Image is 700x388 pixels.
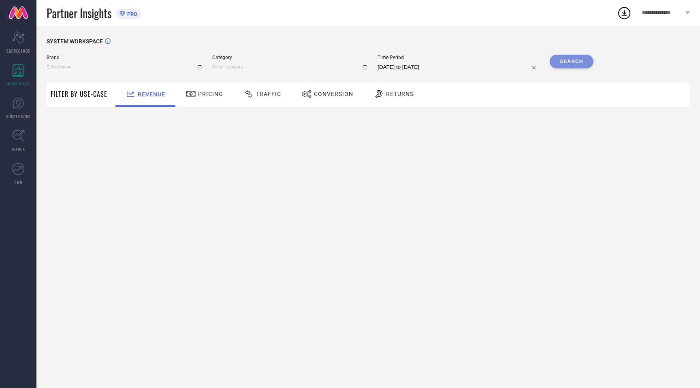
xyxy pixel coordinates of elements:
input: Select time period [378,62,540,72]
span: Brand [47,55,202,60]
span: FWD [15,179,22,185]
span: Pricing [198,91,223,97]
span: Category [212,55,368,60]
input: Select brand [47,63,202,71]
span: TRENDS [11,146,25,152]
span: Partner Insights [47,5,111,21]
span: Time Period [378,55,540,60]
span: Revenue [138,91,165,98]
span: Conversion [314,91,353,97]
input: Select category [212,63,368,71]
span: Traffic [256,91,281,97]
div: Open download list [617,6,632,20]
span: Returns [386,91,414,97]
span: Filter By Use-Case [51,89,107,99]
span: SUGGESTIONS [6,113,31,119]
span: PRO [125,11,137,17]
span: WORKSPACE [7,81,30,87]
span: SYSTEM WORKSPACE [47,38,103,45]
span: SCORECARDS [6,48,30,54]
